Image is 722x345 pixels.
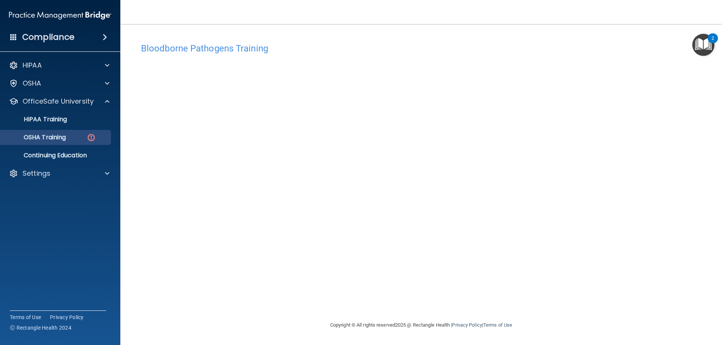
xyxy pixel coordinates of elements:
[5,116,67,123] p: HIPAA Training
[10,313,41,321] a: Terms of Use
[50,313,84,321] a: Privacy Policy
[23,61,42,70] p: HIPAA
[22,32,74,42] h4: Compliance
[86,133,96,142] img: danger-circle.6113f641.png
[483,322,512,328] a: Terms of Use
[23,79,41,88] p: OSHA
[23,97,94,106] p: OfficeSafe University
[711,38,714,48] div: 2
[9,79,109,88] a: OSHA
[452,322,482,328] a: Privacy Policy
[684,293,713,322] iframe: Drift Widget Chat Controller
[10,324,71,331] span: Ⓒ Rectangle Health 2024
[141,57,701,288] iframe: bbp
[9,97,109,106] a: OfficeSafe University
[141,44,701,53] h4: Bloodborne Pathogens Training
[9,8,111,23] img: PMB logo
[9,61,109,70] a: HIPAA
[5,134,66,141] p: OSHA Training
[23,169,50,178] p: Settings
[284,313,558,337] div: Copyright © All rights reserved 2025 @ Rectangle Health | |
[5,152,108,159] p: Continuing Education
[9,169,109,178] a: Settings
[692,34,714,56] button: Open Resource Center, 2 new notifications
